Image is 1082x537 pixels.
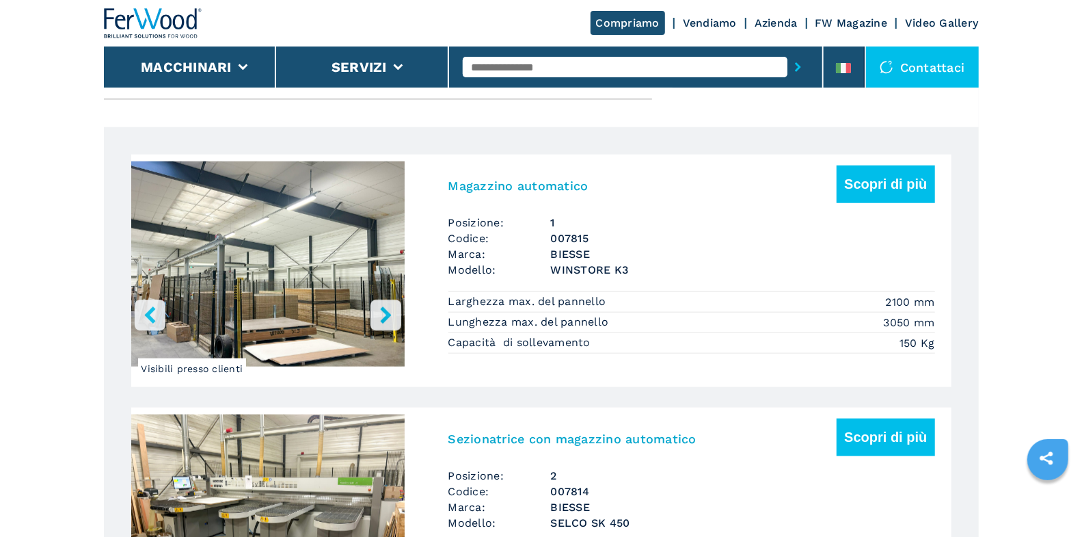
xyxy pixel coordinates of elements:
span: Posizione: [448,468,551,484]
h3: 007814 [551,484,935,499]
h3: BIESSE [551,499,935,515]
em: 2100 mm [886,294,935,310]
a: Vendiamo [683,16,737,29]
button: submit-button [787,51,809,83]
button: Servizi [332,59,387,75]
span: Modello: [448,515,551,531]
span: Marca: [448,499,551,515]
h3: BIESSE [551,246,935,262]
a: Azienda [755,16,798,29]
h3: SELCO SK 450 [551,515,935,531]
a: Video Gallery [905,16,978,29]
em: 3050 mm [884,315,935,330]
button: Macchinari [141,59,232,75]
button: right-button [370,300,401,330]
div: Contattaci [866,47,979,88]
p: Larghezza max. del pannello [448,294,610,309]
img: Contattaci [880,60,893,74]
span: Marca: [448,246,551,262]
p: Capacità di sollevamento [448,335,595,350]
a: left-buttonright-buttonGo to Slide 1Go to Slide 2Go to Slide 3Go to Slide 4Visibili presso client... [131,155,951,387]
h3: 007815 [551,231,935,246]
span: Modello: [448,262,551,278]
em: 150 Kg [900,335,935,351]
span: 2 [551,468,935,484]
a: sharethis [1029,441,1064,475]
div: Go to Slide 1 [131,161,405,493]
button: Scopri di più [837,419,934,456]
p: Lunghezza max. del pannello [448,315,612,330]
img: 94809c39d51a6aa0e6523d753de4aac5 [131,161,405,367]
button: left-button [135,300,165,330]
iframe: Chat [1024,475,1072,527]
span: Codice: [448,231,551,246]
a: FW Magazine [815,16,888,29]
span: Codice: [448,484,551,499]
span: Posizione: [448,215,551,231]
span: Visibili presso clienti [138,358,247,379]
h3: WINSTORE K3 [551,262,935,278]
span: 1 [551,215,935,231]
h3: Magazzino automatico [448,178,589,194]
img: Ferwood [104,8,202,38]
button: Scopri di più [837,166,934,203]
h3: Sezionatrice con magazzino automatico [448,431,696,447]
em: 007814 Sezionatrice con magazzino automatico BIESSE-SELCO SK 450 [104,55,325,88]
a: Compriamo [591,11,665,35]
